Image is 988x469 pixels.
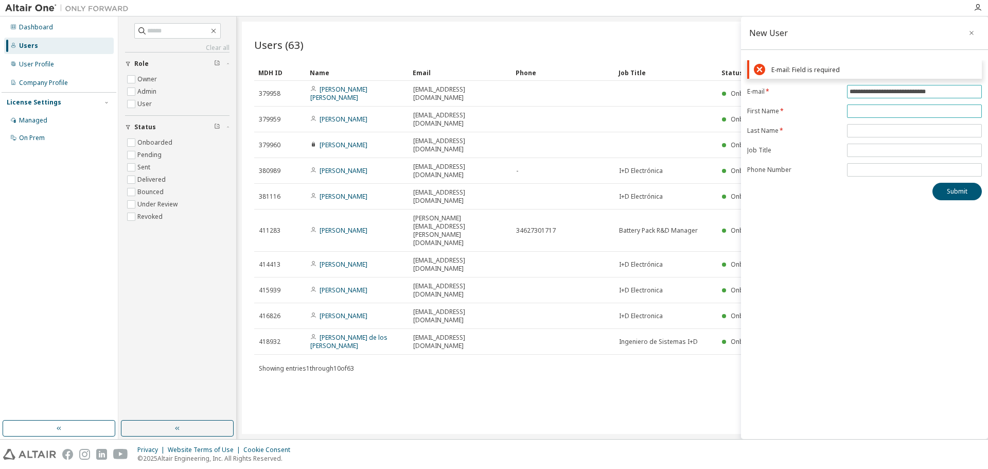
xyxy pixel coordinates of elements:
[137,136,174,149] label: Onboarded
[413,282,507,299] span: [EMAIL_ADDRESS][DOMAIN_NAME]
[619,260,663,269] span: I+D Electrónica
[137,446,168,454] div: Privacy
[619,193,663,201] span: I+D Electrónica
[137,149,164,161] label: Pending
[413,308,507,324] span: [EMAIL_ADDRESS][DOMAIN_NAME]
[320,115,367,124] a: [PERSON_NAME]
[137,85,158,98] label: Admin
[516,64,610,81] div: Phone
[320,286,367,294] a: [PERSON_NAME]
[619,286,663,294] span: I+D Electronica
[113,449,128,460] img: youtube.svg
[413,85,507,102] span: [EMAIL_ADDRESS][DOMAIN_NAME]
[310,333,387,350] a: [PERSON_NAME] de los [PERSON_NAME]
[320,166,367,175] a: [PERSON_NAME]
[259,115,280,124] span: 379959
[125,53,230,75] button: Role
[137,73,159,85] label: Owner
[259,338,280,346] span: 418932
[731,260,766,269] span: Onboarded
[619,338,698,346] span: Ingeniero de Sistemas I+D
[413,64,507,81] div: Email
[731,166,766,175] span: Onboarded
[310,85,367,102] a: [PERSON_NAME] [PERSON_NAME]
[259,141,280,149] span: 379960
[413,111,507,128] span: [EMAIL_ADDRESS][DOMAIN_NAME]
[747,166,841,174] label: Phone Number
[731,286,766,294] span: Onboarded
[258,64,302,81] div: MDH ID
[320,226,367,235] a: [PERSON_NAME]
[259,227,280,235] span: 411283
[932,183,982,200] button: Submit
[19,134,45,142] div: On Prem
[310,64,404,81] div: Name
[259,286,280,294] span: 415939
[137,454,296,463] p: © 2025 Altair Engineering, Inc. All Rights Reserved.
[747,146,841,154] label: Job Title
[259,312,280,320] span: 416826
[134,123,156,131] span: Status
[168,446,243,454] div: Website Terms of Use
[619,227,698,235] span: Battery Pack R&D Manager
[320,192,367,201] a: [PERSON_NAME]
[320,311,367,320] a: [PERSON_NAME]
[254,38,304,52] span: Users (63)
[259,364,354,373] span: Showing entries 1 through 10 of 63
[79,449,90,460] img: instagram.svg
[516,227,556,235] span: 34627301717
[747,88,841,96] label: E-mail
[320,141,367,149] a: [PERSON_NAME]
[413,256,507,273] span: [EMAIL_ADDRESS][DOMAIN_NAME]
[619,64,713,81] div: Job Title
[259,167,280,175] span: 380989
[125,44,230,52] a: Clear all
[19,79,68,87] div: Company Profile
[259,193,280,201] span: 381116
[731,89,766,98] span: Onboarded
[413,188,507,205] span: [EMAIL_ADDRESS][DOMAIN_NAME]
[19,23,53,31] div: Dashboard
[731,115,766,124] span: Onboarded
[771,66,977,74] div: E-mail: Field is required
[134,60,149,68] span: Role
[243,446,296,454] div: Cookie Consent
[137,211,165,223] label: Revoked
[259,90,280,98] span: 379958
[19,116,47,125] div: Managed
[731,141,766,149] span: Onboarded
[731,311,766,320] span: Onboarded
[413,163,507,179] span: [EMAIL_ADDRESS][DOMAIN_NAME]
[62,449,73,460] img: facebook.svg
[320,260,367,269] a: [PERSON_NAME]
[137,98,154,110] label: User
[731,192,766,201] span: Onboarded
[516,167,518,175] span: -
[137,198,180,211] label: Under Review
[5,3,134,13] img: Altair One
[214,123,220,131] span: Clear filter
[19,60,54,68] div: User Profile
[413,214,507,247] span: [PERSON_NAME][EMAIL_ADDRESS][PERSON_NAME][DOMAIN_NAME]
[137,186,166,198] label: Bounced
[731,226,766,235] span: Onboarded
[3,449,56,460] img: altair_logo.svg
[214,60,220,68] span: Clear filter
[731,337,766,346] span: Onboarded
[747,107,841,115] label: First Name
[137,161,152,173] label: Sent
[749,29,788,37] div: New User
[413,334,507,350] span: [EMAIL_ADDRESS][DOMAIN_NAME]
[619,312,663,320] span: I+D Electronica
[721,64,917,81] div: Status
[619,167,663,175] span: I+D Electrónica
[747,127,841,135] label: Last Name
[96,449,107,460] img: linkedin.svg
[19,42,38,50] div: Users
[125,116,230,138] button: Status
[413,137,507,153] span: [EMAIL_ADDRESS][DOMAIN_NAME]
[259,260,280,269] span: 414413
[7,98,61,107] div: License Settings
[137,173,168,186] label: Delivered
